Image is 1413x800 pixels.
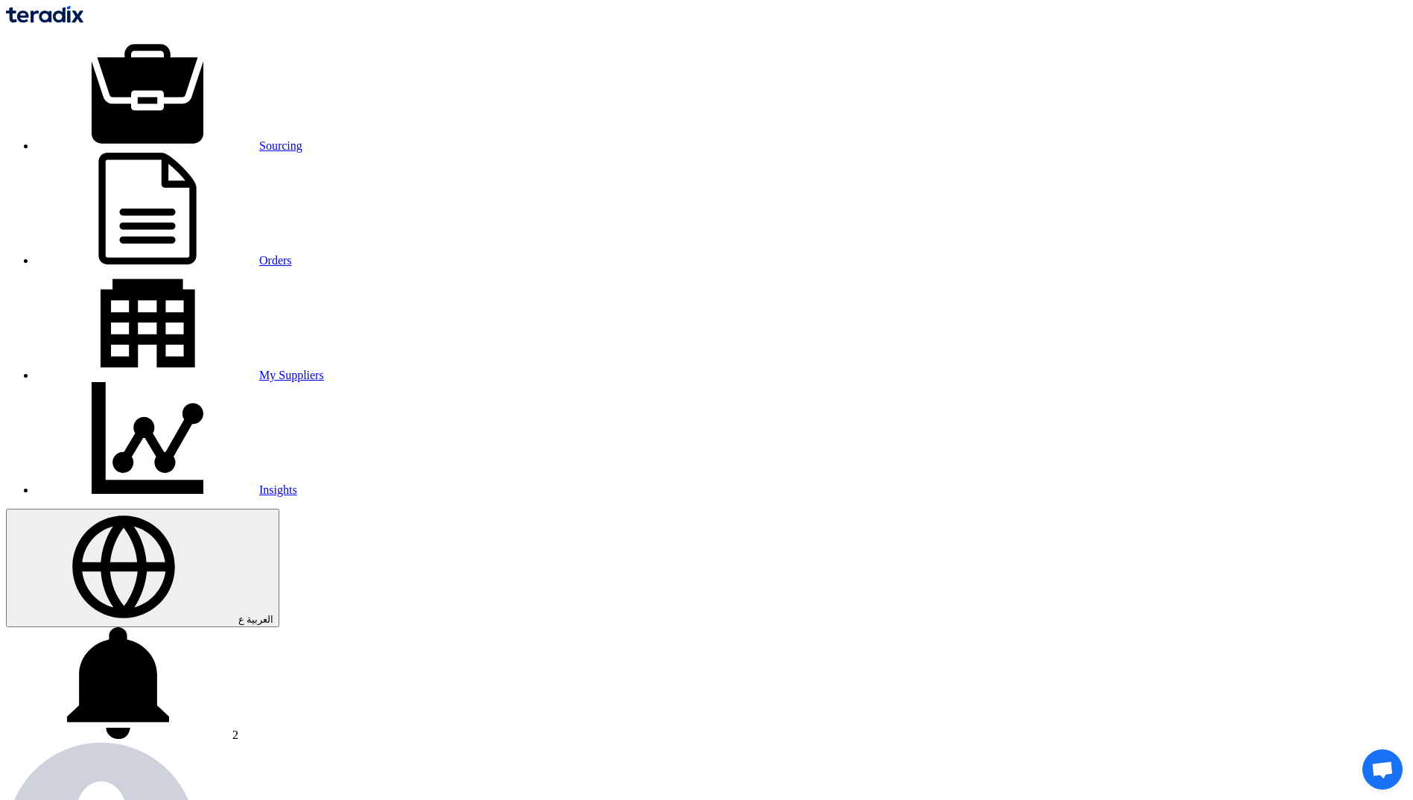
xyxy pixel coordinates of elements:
a: Open chat [1362,749,1403,790]
span: العربية [247,614,273,625]
img: Teradix logo [6,6,83,23]
a: Insights [36,483,297,496]
a: Orders [36,254,292,267]
a: Sourcing [36,139,302,152]
button: العربية ع [6,509,279,627]
span: ع [238,614,244,625]
span: 2 [232,728,238,741]
a: My Suppliers [36,369,324,381]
